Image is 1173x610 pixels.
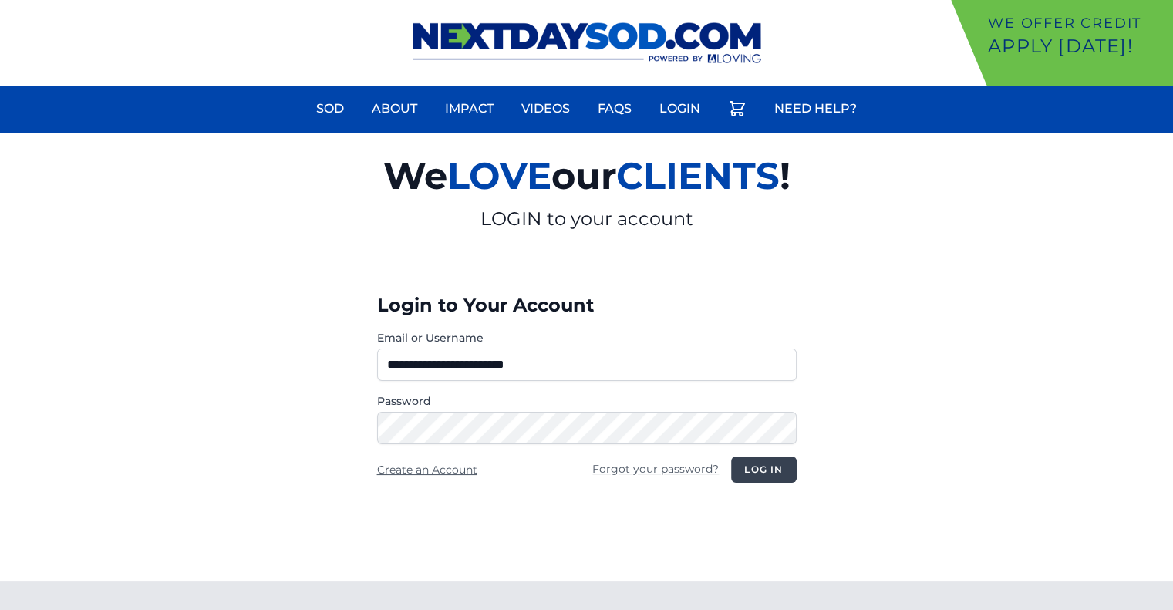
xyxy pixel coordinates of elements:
a: FAQs [588,90,641,127]
h3: Login to Your Account [377,293,797,318]
a: Create an Account [377,463,477,477]
a: About [362,90,426,127]
a: Impact [436,90,503,127]
a: Login [650,90,710,127]
label: Email or Username [377,330,797,345]
button: Log in [731,457,796,483]
span: LOVE [447,153,551,198]
span: CLIENTS [616,153,780,198]
p: LOGIN to your account [204,207,969,231]
a: Forgot your password? [592,462,719,476]
h2: We our ! [204,145,969,207]
p: Apply [DATE]! [988,34,1167,59]
label: Password [377,393,797,409]
p: We offer Credit [988,12,1167,34]
a: Sod [307,90,353,127]
a: Videos [512,90,579,127]
a: Need Help? [765,90,866,127]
